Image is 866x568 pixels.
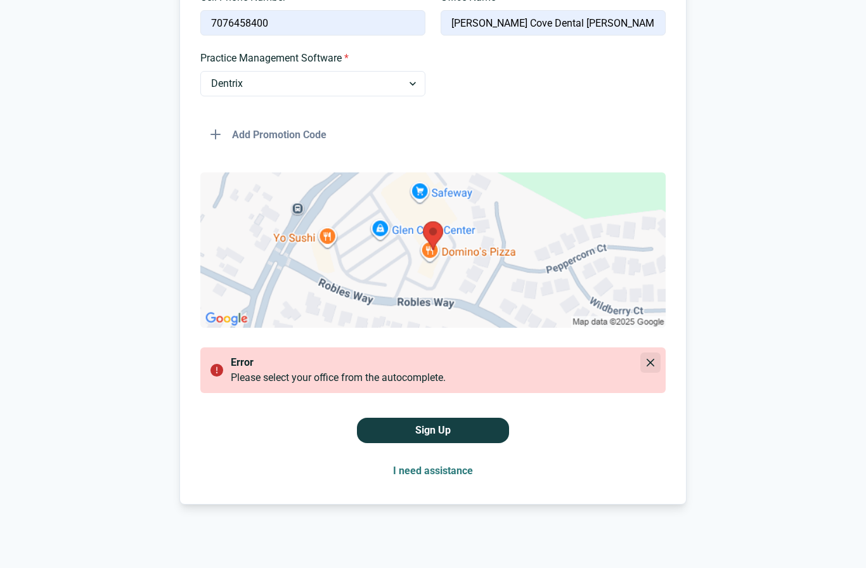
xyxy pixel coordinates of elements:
button: Sign Up [357,418,509,443]
button: I need assistance [383,458,483,484]
img: Selected Place [200,172,666,328]
div: Please select your office from the autocomplete. [231,370,656,385]
button: Close [640,352,661,373]
label: Practice Management Software [200,51,418,66]
input: Type your office name and address [441,10,666,35]
button: Add Promotion Code [200,122,337,147]
p: error [231,355,650,370]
